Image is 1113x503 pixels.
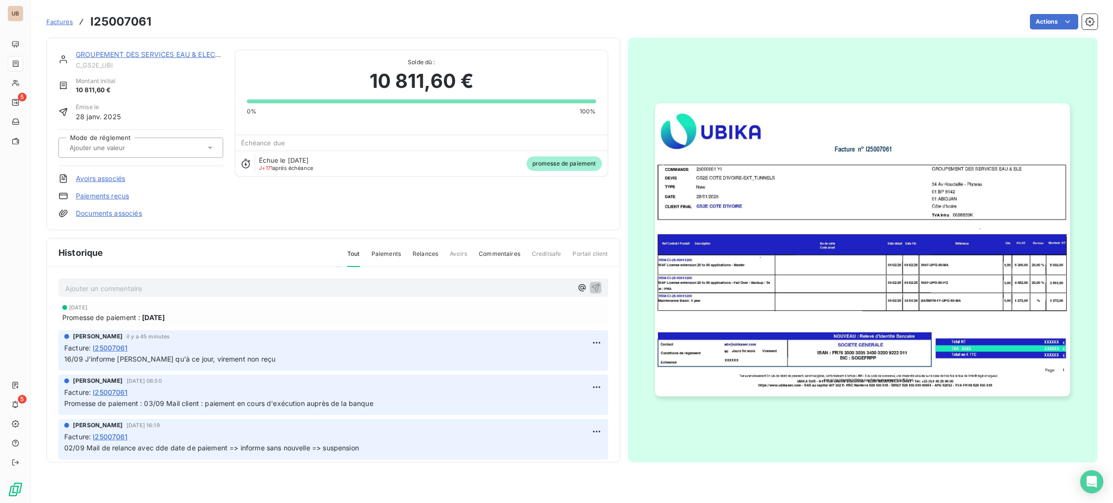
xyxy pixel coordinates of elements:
[64,432,91,442] span: Facture :
[527,156,602,171] span: promesse de paiement
[76,77,115,85] span: Montant initial
[58,246,103,259] span: Historique
[93,387,128,397] span: I25007061
[64,355,275,363] span: 16/09 J'informe [PERSON_NAME] qu'à ce jour, virement non reçu
[247,107,257,116] span: 0%
[73,421,123,430] span: [PERSON_NAME]
[8,482,23,497] img: Logo LeanPay
[76,103,121,112] span: Émise le
[580,107,596,116] span: 100%
[572,250,608,266] span: Portail client
[69,305,87,310] span: [DATE]
[413,250,438,266] span: Relances
[450,250,467,266] span: Avoirs
[247,58,596,67] span: Solde dû :
[73,332,123,341] span: [PERSON_NAME]
[93,432,128,442] span: I25007061
[46,18,73,26] span: Factures
[259,165,313,171] span: après échéance
[18,93,27,101] span: 5
[142,312,165,322] span: [DATE]
[259,165,272,171] span: J+171
[90,13,151,30] h3: I25007061
[259,156,309,164] span: Échue le [DATE]
[76,209,142,218] a: Documents associés
[655,103,1070,396] img: invoice_thumbnail
[69,143,166,152] input: Ajouter une valeur
[532,250,561,266] span: Creditsafe
[76,50,261,58] a: GROUPEMENT DES SERVICES EAU & ELECTRICITE GS2E
[1080,470,1103,493] div: Open Intercom Messenger
[64,387,91,397] span: Facture :
[241,139,285,147] span: Échéance due
[479,250,520,266] span: Commentaires
[46,17,73,27] a: Factures
[347,250,360,267] span: Tout
[76,61,223,69] span: C_GS2E_UBI
[371,250,401,266] span: Paiements
[64,444,359,452] span: 02/09 Mail de relance avec dde date de paiement => informe sans nouvelle => suspension
[76,174,125,183] a: Avoirs associés
[8,6,23,21] div: UB
[64,399,373,407] span: Promesse de paiement : 03/09 Mail client : paiement en cours d'exécution auprès de la banque
[62,312,140,322] span: Promesse de paiement :
[18,395,27,404] span: 5
[76,112,121,122] span: 28 janv. 2025
[93,343,128,353] span: I25007061
[127,422,160,428] span: [DATE] 16:19
[1030,14,1078,29] button: Actions
[76,85,115,95] span: 10 811,60 €
[76,191,129,201] a: Paiements reçus
[127,334,170,339] span: il y a 45 minutes
[370,67,474,96] span: 10 811,60 €
[73,377,123,385] span: [PERSON_NAME]
[64,343,91,353] span: Facture :
[127,378,162,384] span: [DATE] 08:50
